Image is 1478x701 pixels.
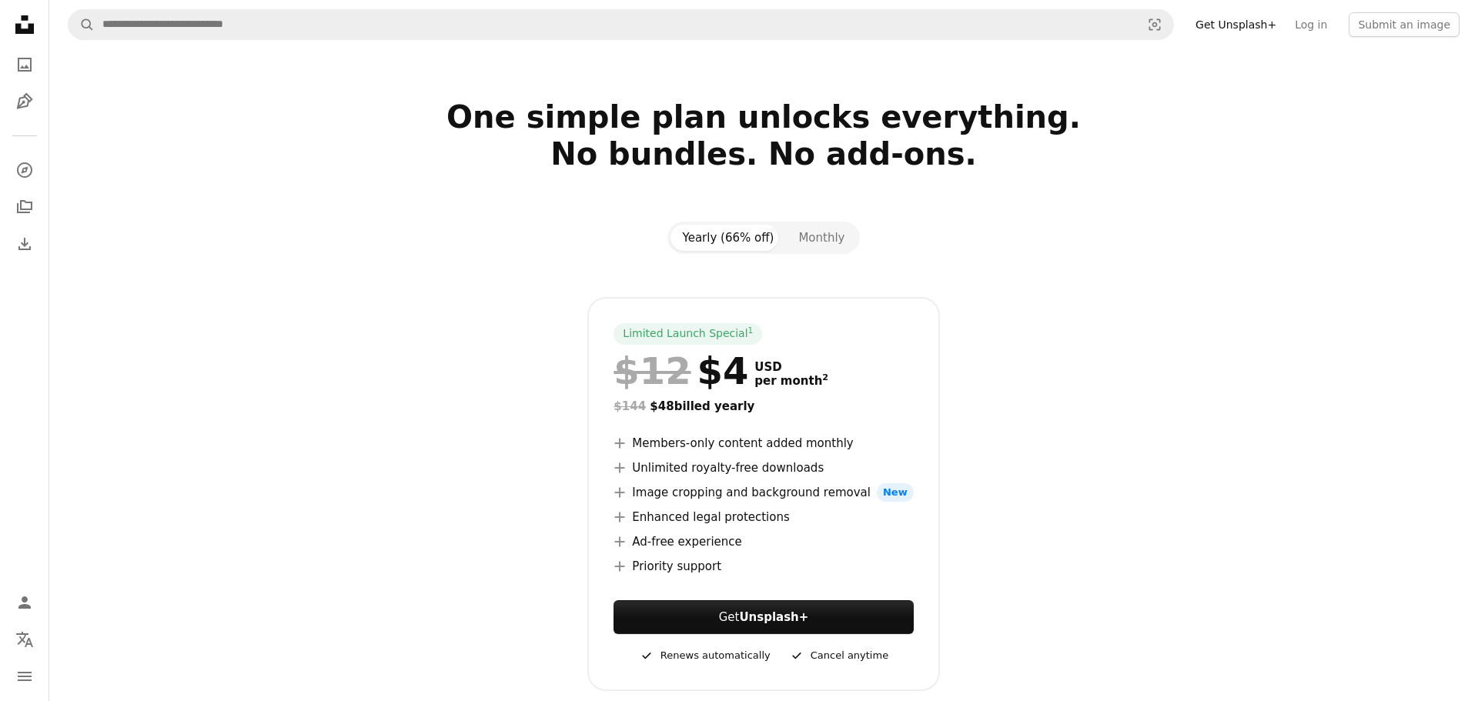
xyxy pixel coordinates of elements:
strong: Unsplash+ [739,610,808,624]
div: Renews automatically [639,646,771,665]
form: Find visuals sitewide [68,9,1174,40]
sup: 1 [748,325,754,335]
a: Log in / Sign up [9,587,40,618]
a: Illustrations [9,86,40,117]
a: Download History [9,229,40,259]
li: Enhanced legal protections [614,508,913,526]
button: GetUnsplash+ [614,600,913,634]
h2: One simple plan unlocks everything. No bundles. No add-ons. [265,98,1262,209]
a: Home — Unsplash [9,9,40,43]
a: Photos [9,49,40,80]
span: $12 [614,351,691,391]
li: Image cropping and background removal [614,483,913,502]
button: Yearly (66% off) [670,225,787,251]
span: USD [754,360,828,374]
li: Unlimited royalty-free downloads [614,459,913,477]
a: Log in [1286,12,1336,37]
span: New [877,483,914,502]
span: per month [754,374,828,388]
li: Priority support [614,557,913,576]
button: Menu [9,661,40,692]
button: Monthly [786,225,857,251]
button: Submit an image [1349,12,1460,37]
a: Get Unsplash+ [1186,12,1286,37]
a: 1 [745,326,757,342]
div: Limited Launch Special [614,323,762,345]
button: Visual search [1136,10,1173,39]
div: Cancel anytime [789,646,888,665]
button: Search Unsplash [69,10,95,39]
div: $48 billed yearly [614,397,913,416]
a: Explore [9,155,40,185]
a: 2 [819,374,831,388]
div: $4 [614,351,748,391]
li: Ad-free experience [614,532,913,551]
span: $144 [614,399,646,413]
sup: 2 [822,372,828,382]
a: Collections [9,192,40,222]
button: Language [9,624,40,655]
li: Members-only content added monthly [614,434,913,452]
